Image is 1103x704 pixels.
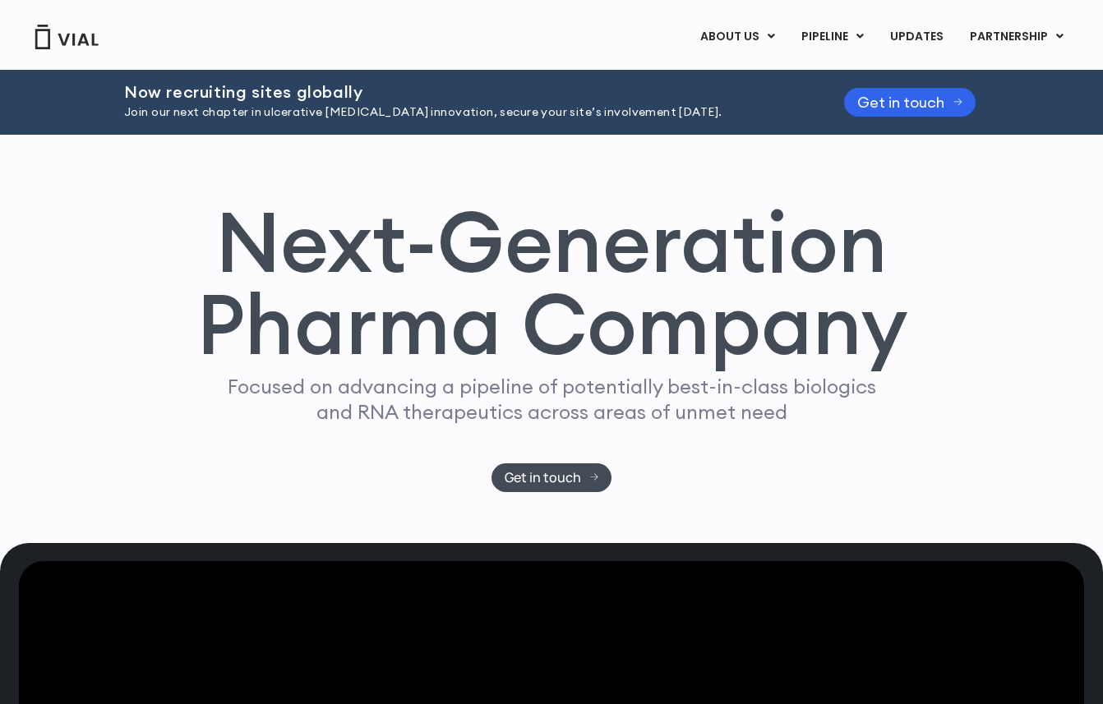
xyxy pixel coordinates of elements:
a: Get in touch [492,463,612,492]
a: PARTNERSHIPMenu Toggle [957,23,1077,51]
a: Get in touch [844,88,976,117]
h2: Now recruiting sites globally [124,83,803,101]
p: Join our next chapter in ulcerative [MEDICAL_DATA] innovation, secure your site’s involvement [DA... [124,104,803,122]
img: Vial Logo [34,25,99,49]
h1: Next-Generation Pharma Company [196,200,907,366]
p: Focused on advancing a pipeline of potentially best-in-class biologics and RNA therapeutics acros... [220,374,883,425]
span: Get in touch [505,472,581,484]
a: ABOUT USMenu Toggle [687,23,787,51]
a: UPDATES [877,23,956,51]
a: PIPELINEMenu Toggle [788,23,876,51]
span: Get in touch [857,96,944,108]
